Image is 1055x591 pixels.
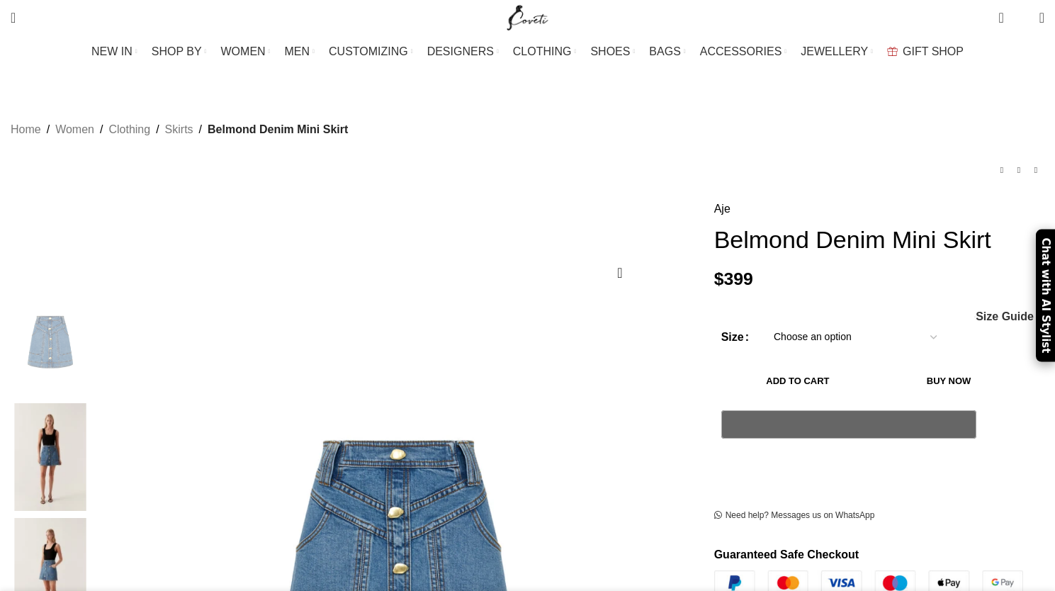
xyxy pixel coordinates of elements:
a: ACCESSORIES [700,38,787,66]
a: Clothing [108,120,150,139]
a: JEWELLERY [801,38,873,66]
h1: Belmond Denim Mini Skirt [714,225,1044,254]
span: MEN [285,45,310,58]
a: Skirts [165,120,193,139]
a: DESIGNERS [427,38,499,66]
a: Previous product [993,162,1010,179]
a: Home [11,120,41,139]
span: ACCESSORIES [700,45,782,58]
img: aje [7,403,94,511]
a: Next product [1027,162,1044,179]
span: CUSTOMIZING [329,45,408,58]
span: 0 [1000,7,1010,18]
a: Aje [714,200,730,218]
span: WOMEN [221,45,266,58]
nav: Breadcrumb [11,120,348,139]
a: Need help? Messages us on WhatsApp [714,510,875,522]
img: GiftBag [887,47,898,56]
a: WOMEN [221,38,271,66]
span: JEWELLERY [801,45,868,58]
span: GIFT SHOP [903,45,964,58]
a: 0 [991,4,1010,32]
a: Search [4,4,23,32]
span: Belmond Denim Mini Skirt [208,120,348,139]
a: MEN [285,38,315,66]
div: My Wishlist [1015,4,1029,32]
a: Size Guide [975,311,1034,322]
a: SHOES [590,38,635,66]
a: NEW IN [91,38,137,66]
span: CLOTHING [513,45,572,58]
button: Buy now [881,366,1016,396]
div: Main navigation [4,38,1051,66]
a: Site logo [504,11,551,23]
span: SHOP BY [152,45,202,58]
span: Size Guide [976,311,1034,322]
img: Aje Blue Skirts [7,288,94,396]
span: NEW IN [91,45,132,58]
button: Add to cart [721,366,875,396]
span: DESIGNERS [427,45,494,58]
a: SHOP BY [152,38,207,66]
span: SHOES [590,45,630,58]
bdi: 399 [714,269,753,288]
a: GIFT SHOP [887,38,964,66]
a: BAGS [649,38,685,66]
button: Pay with GPay [721,410,976,439]
a: CUSTOMIZING [329,38,413,66]
span: 0 [1017,14,1028,25]
a: Women [55,120,94,139]
span: $ [714,269,724,288]
strong: Guaranteed Safe Checkout [714,548,859,561]
a: CLOTHING [513,38,577,66]
label: Size [721,328,749,347]
iframe: Secure express checkout frame [718,446,979,480]
span: BAGS [649,45,680,58]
